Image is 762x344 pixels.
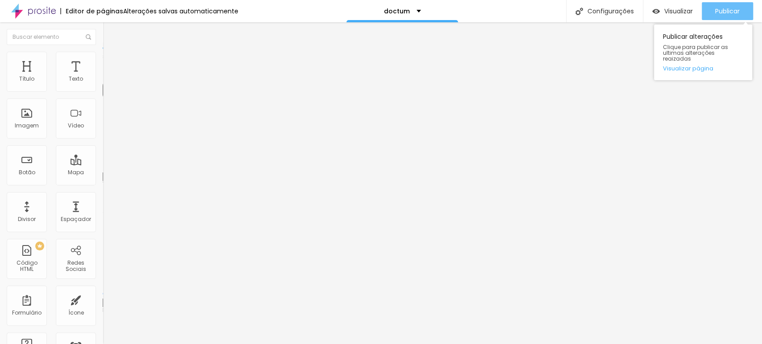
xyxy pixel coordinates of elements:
div: Código HTML [9,260,44,273]
div: Redes Sociais [58,260,93,273]
a: Visualizar página [663,66,743,71]
div: Título [19,76,34,82]
div: Editor de páginas [60,8,123,14]
div: Texto [69,76,83,82]
button: Visualizar [643,2,702,20]
img: Icone [86,34,91,40]
span: Clique para publicar as ultimas alterações reaizadas [663,44,743,62]
img: view-1.svg [652,8,660,15]
div: Alterações salvas automaticamente [123,8,238,14]
div: Botão [19,169,35,176]
div: Publicar alterações [654,25,752,80]
button: Publicar [702,2,753,20]
div: Vídeo [68,123,84,129]
div: Imagem [15,123,39,129]
img: Icone [575,8,583,15]
div: Divisor [18,216,36,222]
iframe: Editor [103,22,762,344]
span: Visualizar [664,8,693,15]
div: Espaçador [61,216,91,222]
div: Mapa [68,169,84,176]
div: Formulário [12,310,42,316]
div: Ícone [68,310,84,316]
input: Buscar elemento [7,29,96,45]
span: Publicar [715,8,740,15]
p: doctum [384,8,410,14]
